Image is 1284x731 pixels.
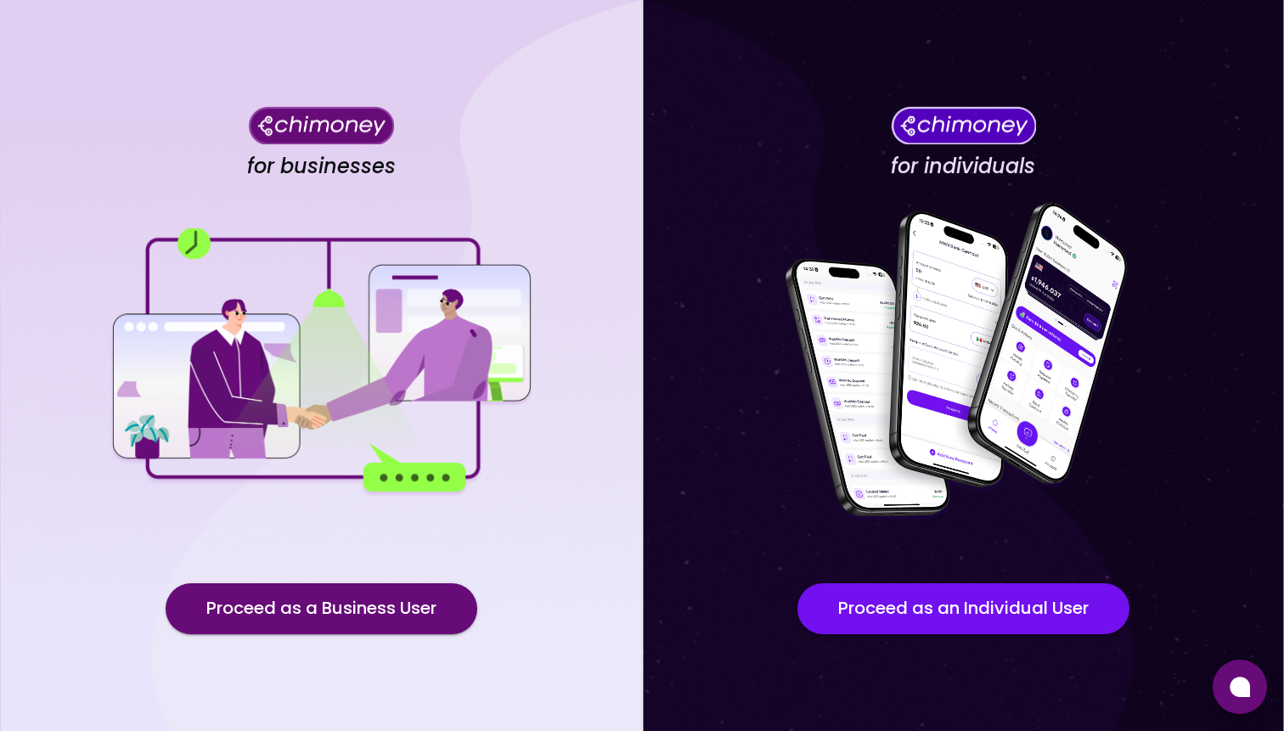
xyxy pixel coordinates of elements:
[249,106,394,144] img: Chimoney for businesses
[166,583,477,634] button: Proceed as a Business User
[1213,660,1267,714] button: Open chat window
[797,583,1129,634] button: Proceed as an Individual User
[109,228,533,496] img: for businesses
[247,154,396,179] h4: for businesses
[891,106,1036,144] img: Chimoney for individuals
[891,154,1035,179] h4: for individuals
[751,193,1175,532] img: for individuals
